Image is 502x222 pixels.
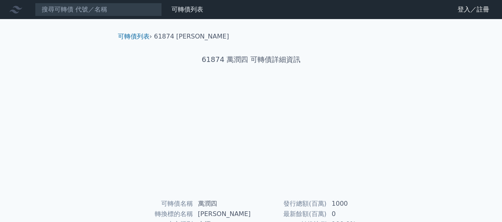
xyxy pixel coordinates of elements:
[121,199,193,209] td: 可轉債名稱
[451,3,496,16] a: 登入／註冊
[251,209,327,219] td: 最新餘額(百萬)
[154,32,229,41] li: 61874 [PERSON_NAME]
[171,6,203,13] a: 可轉債列表
[118,32,152,41] li: ›
[251,199,327,209] td: 發行總額(百萬)
[327,199,381,209] td: 1000
[112,54,391,65] h1: 61874 萬潤四 可轉債詳細資訊
[35,3,162,16] input: 搜尋可轉債 代號／名稱
[327,209,381,219] td: 0
[118,33,150,40] a: 可轉債列表
[193,199,251,209] td: 萬潤四
[121,209,193,219] td: 轉換標的名稱
[193,209,251,219] td: [PERSON_NAME]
